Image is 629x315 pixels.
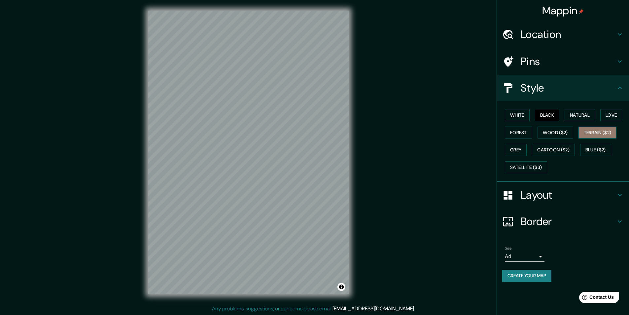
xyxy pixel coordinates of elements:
h4: Layout [521,188,616,202]
div: . [416,305,417,313]
div: Pins [497,48,629,75]
button: Create your map [502,270,551,282]
a: [EMAIL_ADDRESS][DOMAIN_NAME] [332,305,414,312]
canvas: Map [148,11,349,294]
h4: Style [521,81,616,95]
iframe: Help widget launcher [570,289,622,308]
div: Border [497,208,629,235]
div: . [415,305,416,313]
div: A4 [505,251,544,262]
label: Size [505,246,512,251]
button: Cartoon ($2) [532,144,575,156]
button: Forest [505,127,532,139]
button: White [505,109,530,121]
h4: Pins [521,55,616,68]
h4: Mappin [542,4,584,17]
button: Toggle attribution [337,283,345,291]
button: Satellite ($3) [505,161,547,174]
img: pin-icon.png [578,9,584,14]
div: Location [497,21,629,48]
div: Style [497,75,629,101]
div: Layout [497,182,629,208]
h4: Location [521,28,616,41]
button: Natural [565,109,595,121]
button: Wood ($2) [538,127,573,139]
button: Love [600,109,622,121]
button: Black [535,109,560,121]
button: Terrain ($2) [578,127,617,139]
button: Blue ($2) [580,144,611,156]
h4: Border [521,215,616,228]
button: Grey [505,144,527,156]
p: Any problems, suggestions, or concerns please email . [212,305,415,313]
